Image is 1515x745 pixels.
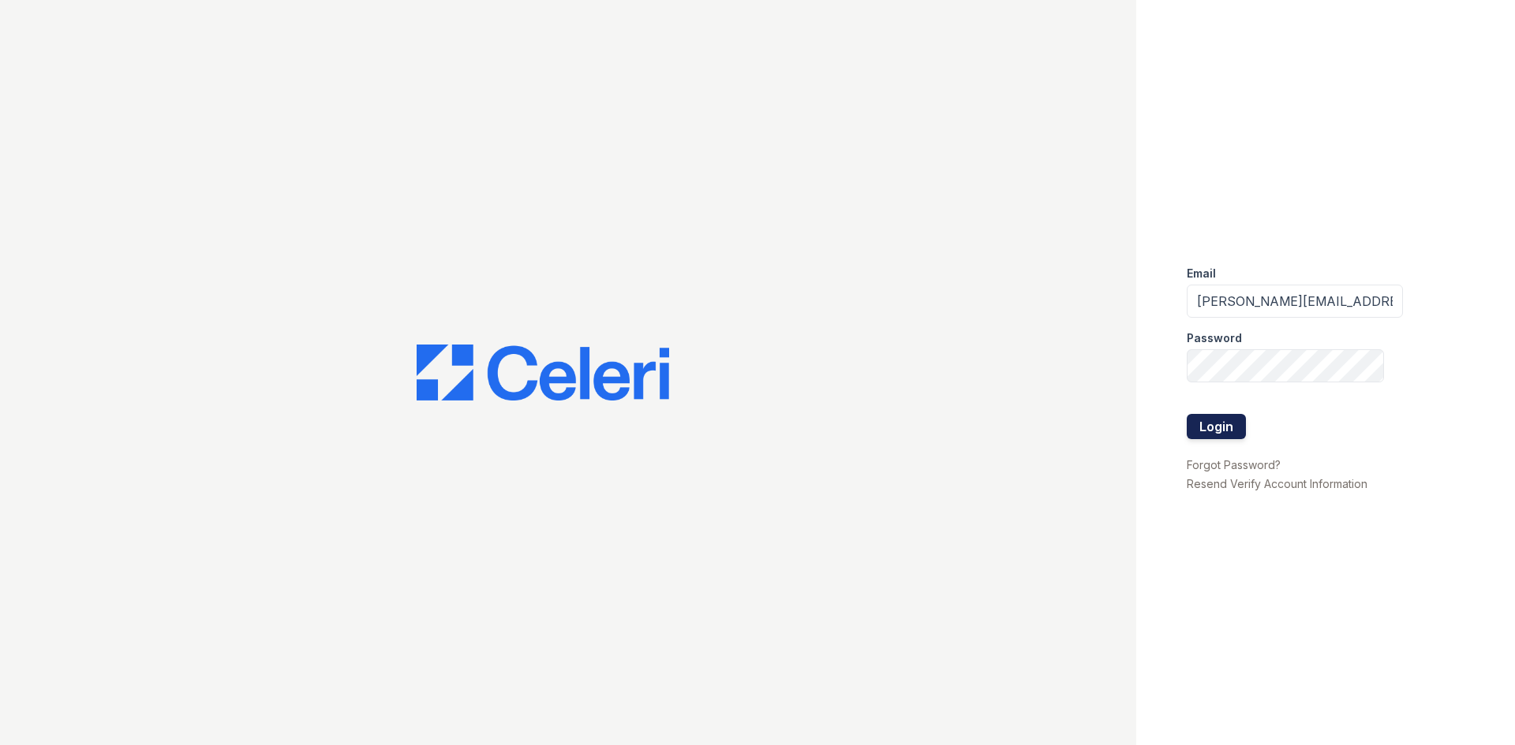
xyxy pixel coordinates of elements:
[1187,414,1246,439] button: Login
[1187,266,1216,281] label: Email
[1187,330,1242,346] label: Password
[417,345,669,401] img: CE_Logo_Blue-a8612792a0a2168367f1c8372b55b34899dd931a85d93a1a3d3e32e68fde9ad4.png
[1187,477,1367,490] a: Resend Verify Account Information
[1187,458,1281,471] a: Forgot Password?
